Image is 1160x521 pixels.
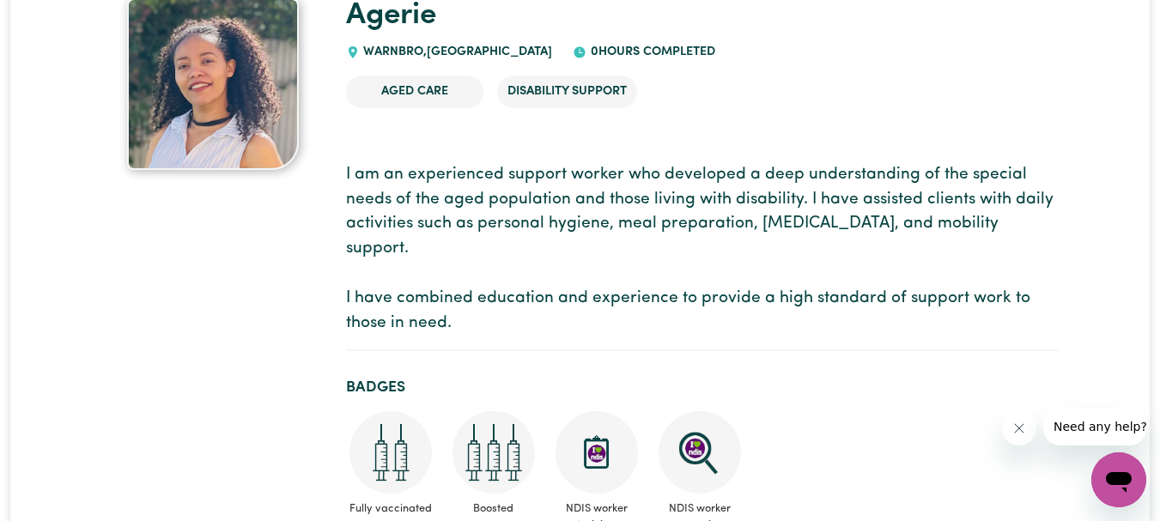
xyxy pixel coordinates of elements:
a: Agerie [346,1,436,31]
img: CS Academy: Introduction to NDIS Worker Training course completed [556,411,638,494]
span: 0 hours completed [586,45,715,58]
span: WARNBRO , [GEOGRAPHIC_DATA] [360,45,553,58]
h2: Badges [346,379,1060,397]
img: NDIS Worker Screening Verified [659,411,741,494]
iframe: Close message [1002,411,1036,445]
img: Care and support worker has received booster dose of COVID-19 vaccination [452,411,535,494]
span: Need any help? [10,12,104,26]
img: Care and support worker has received 2 doses of COVID-19 vaccine [349,411,432,494]
li: Aged Care [346,76,483,108]
li: Disability Support [497,76,637,108]
iframe: Message from company [1043,408,1146,445]
p: I am an experienced support worker who developed a deep understanding of the special needs of the... [346,163,1060,336]
iframe: Button to launch messaging window [1091,452,1146,507]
